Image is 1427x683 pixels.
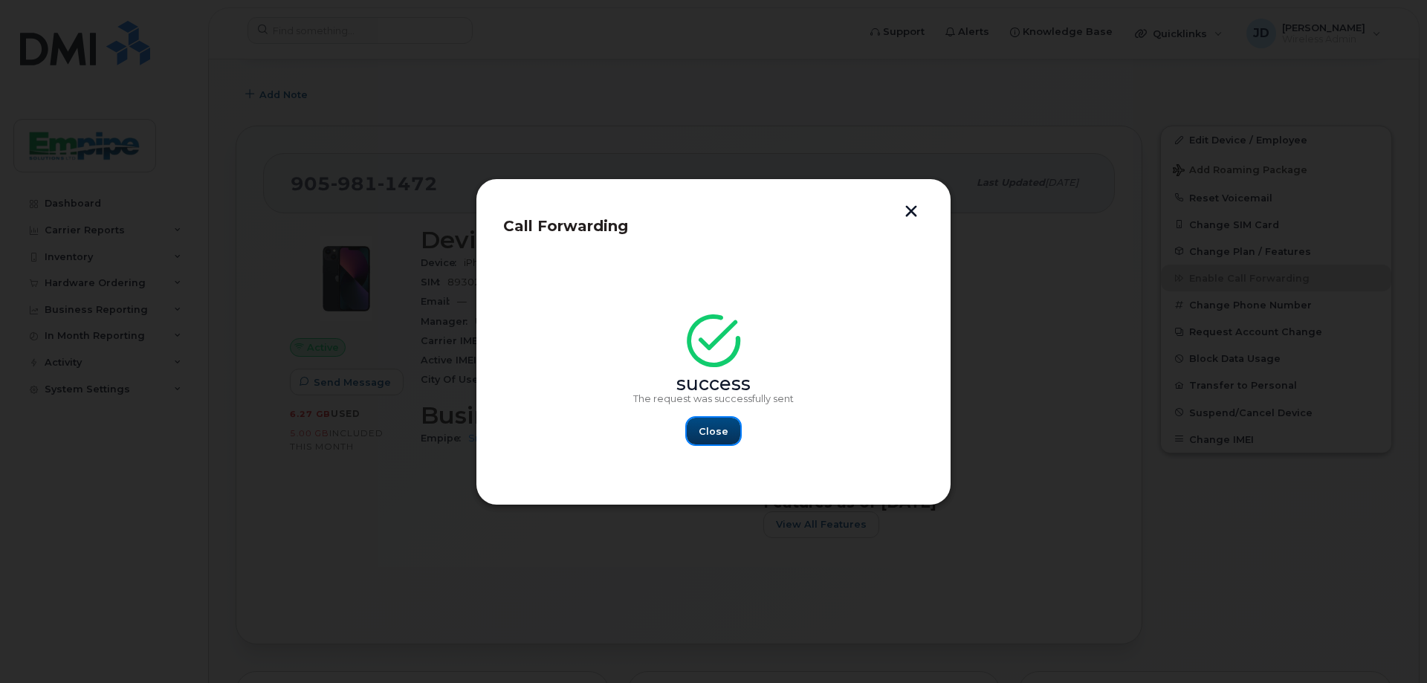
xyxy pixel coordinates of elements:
[1362,618,1416,672] iframe: Messenger Launcher
[687,418,740,444] button: Close
[633,393,794,405] p: The request was successfully sent
[503,217,628,235] span: Call Forwarding
[633,378,794,390] div: success
[699,424,728,438] span: Close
